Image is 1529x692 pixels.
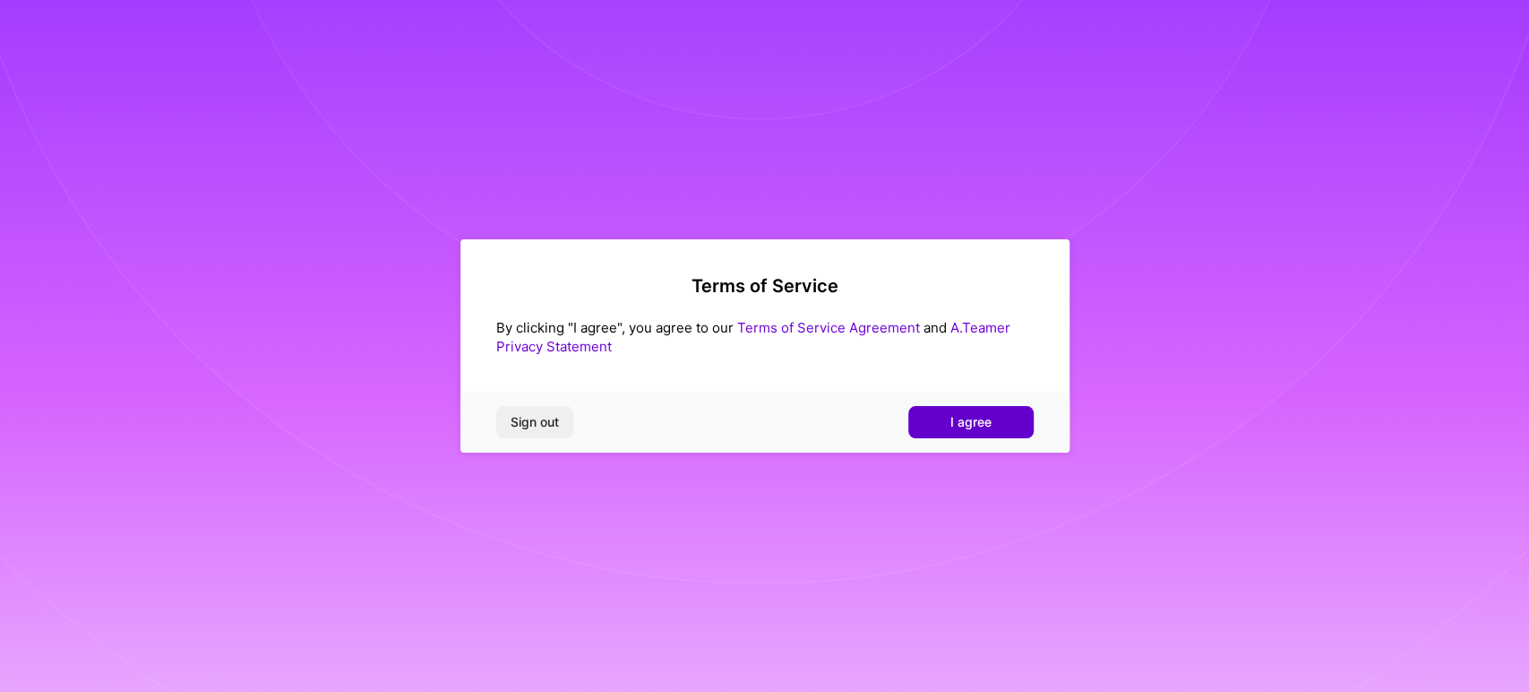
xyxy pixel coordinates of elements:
[908,406,1034,438] button: I agree
[737,319,920,336] a: Terms of Service Agreement
[496,406,573,438] button: Sign out
[511,413,559,431] span: Sign out
[496,318,1034,356] div: By clicking "I agree", you agree to our and
[496,275,1034,297] h2: Terms of Service
[950,413,992,431] span: I agree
